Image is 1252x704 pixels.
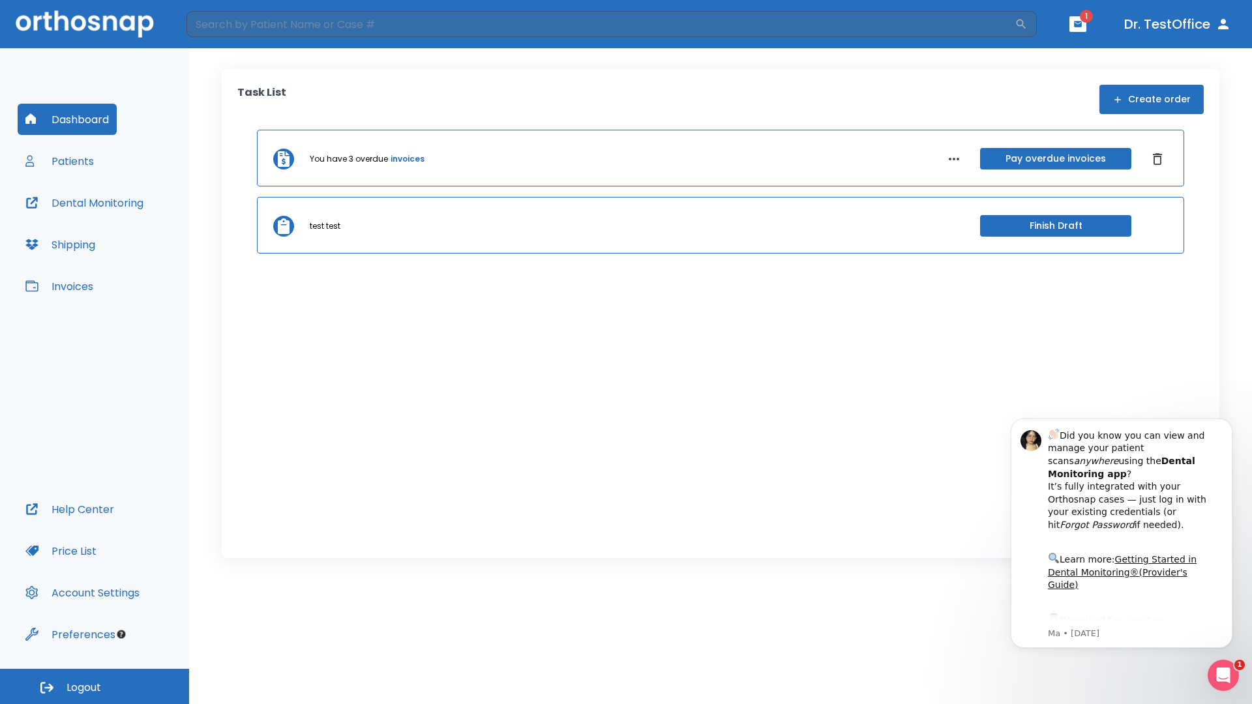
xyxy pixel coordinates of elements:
[18,271,101,302] button: Invoices
[16,10,154,37] img: Orthosnap
[67,681,101,695] span: Logout
[1099,85,1204,114] button: Create order
[57,221,221,233] p: Message from Ma, sent 7w ago
[1080,10,1093,23] span: 1
[18,229,103,260] button: Shipping
[991,407,1252,656] iframe: Intercom notifications message
[18,619,123,650] button: Preferences
[18,104,117,135] button: Dashboard
[18,493,122,525] button: Help Center
[186,11,1015,37] input: Search by Patient Name or Case #
[18,577,147,608] button: Account Settings
[310,153,388,165] p: You have 3 overdue
[18,187,151,218] button: Dental Monitoring
[57,208,173,231] a: App Store
[1234,660,1245,670] span: 1
[18,145,102,177] button: Patients
[57,205,221,271] div: Download the app: | ​ Let us know if you need help getting started!
[18,535,104,566] button: Price List
[1208,660,1239,691] iframe: Intercom live chat
[1119,12,1236,36] button: Dr. TestOffice
[221,20,231,31] button: Dismiss notification
[980,148,1131,169] button: Pay overdue invoices
[980,215,1131,237] button: Finish Draft
[1147,149,1168,169] button: Dismiss
[310,220,340,232] p: test test
[115,628,127,640] div: Tooltip anchor
[391,153,425,165] a: invoices
[237,85,286,114] p: Task List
